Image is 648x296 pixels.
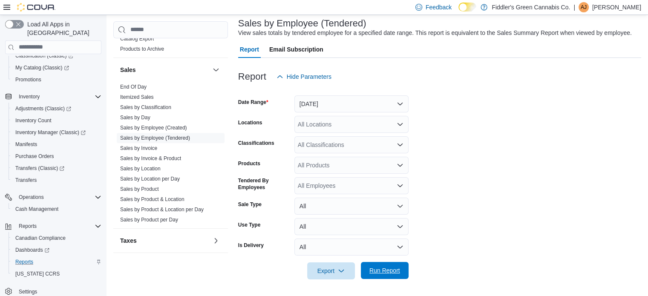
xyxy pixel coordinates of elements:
a: Inventory Count [12,115,55,126]
button: Taxes [211,236,221,246]
button: [US_STATE] CCRS [9,268,105,280]
div: View sales totals by tendered employee for a specified date range. This report is equivalent to t... [238,29,632,37]
button: Sales [211,65,221,75]
span: Cash Management [12,204,101,214]
button: [DATE] [294,95,409,112]
a: Sales by Product per Day [120,217,178,223]
a: Sales by Product & Location per Day [120,207,204,213]
p: [PERSON_NAME] [592,2,641,12]
input: Dark Mode [458,3,476,11]
a: Sales by Location [120,166,161,172]
span: Sales by Invoice & Product [120,155,181,162]
p: | [573,2,575,12]
span: Transfers (Classic) [15,165,64,172]
span: Inventory Manager (Classic) [15,129,86,136]
span: Inventory Count [12,115,101,126]
a: Itemized Sales [120,94,154,100]
button: Taxes [120,236,209,245]
button: Open list of options [397,182,403,189]
span: Feedback [426,3,452,11]
span: Report [240,41,259,58]
a: Promotions [12,75,45,85]
a: Products to Archive [120,46,164,52]
button: Operations [15,192,47,202]
span: Promotions [12,75,101,85]
button: Sales [120,66,209,74]
span: Inventory [19,93,40,100]
button: Reports [2,220,105,232]
a: Dashboards [9,244,105,256]
a: [US_STATE] CCRS [12,269,63,279]
span: Manifests [12,139,101,149]
span: Classification (Classic) [15,52,73,59]
button: All [294,218,409,235]
div: Alice Johannesson [579,2,589,12]
span: My Catalog (Classic) [15,64,69,71]
a: Sales by Classification [120,104,171,110]
span: Purchase Orders [12,151,101,161]
button: Manifests [9,138,105,150]
button: Transfers [9,174,105,186]
a: Sales by Product [120,186,159,192]
span: Sales by Location [120,165,161,172]
label: Products [238,160,260,167]
button: Open list of options [397,141,403,148]
a: Sales by Invoice [120,145,157,151]
span: Transfers [12,175,101,185]
a: Sales by Employee (Created) [120,125,187,131]
span: Purchase Orders [15,153,54,160]
span: Dashboards [12,245,101,255]
span: Sales by Location per Day [120,175,180,182]
button: Inventory Count [9,115,105,126]
button: Reports [9,256,105,268]
span: Cash Management [15,206,58,213]
button: Inventory [15,92,43,102]
span: Sales by Product & Location [120,196,184,203]
a: Transfers (Classic) [12,163,68,173]
span: Itemized Sales [120,94,154,101]
a: Transfers [12,175,40,185]
a: Adjustments (Classic) [12,103,75,114]
span: Operations [19,194,44,201]
a: Canadian Compliance [12,233,69,243]
h3: Taxes [120,236,137,245]
span: Reports [15,221,101,231]
a: Reports [12,257,37,267]
button: All [294,198,409,215]
div: Sales [113,82,228,228]
span: [US_STATE] CCRS [15,270,60,277]
span: My Catalog (Classic) [12,63,101,73]
span: Sales by Day [120,114,150,121]
span: Promotions [15,76,41,83]
label: Date Range [238,99,268,106]
span: Export [312,262,350,279]
button: Promotions [9,74,105,86]
a: Inventory Manager (Classic) [9,126,105,138]
a: Purchase Orders [12,151,58,161]
a: Classification (Classic) [12,51,77,61]
a: Transfers (Classic) [9,162,105,174]
button: Canadian Compliance [9,232,105,244]
span: Load All Apps in [GEOGRAPHIC_DATA] [24,20,101,37]
span: Adjustments (Classic) [12,103,101,114]
span: Manifests [15,141,37,148]
span: Classification (Classic) [12,51,101,61]
span: Run Report [369,266,400,275]
span: Adjustments (Classic) [15,105,71,112]
span: Catalog Export [120,35,154,42]
button: Open list of options [397,162,403,169]
a: Catalog Export [120,36,154,42]
a: Adjustments (Classic) [9,103,105,115]
a: Sales by Employee (Tendered) [120,135,190,141]
span: Reports [15,259,33,265]
span: Reports [12,257,101,267]
button: Cash Management [9,203,105,215]
p: Fiddler's Green Cannabis Co. [492,2,570,12]
span: Inventory Manager (Classic) [12,127,101,138]
span: Inventory Count [15,117,52,124]
span: Sales by Employee (Tendered) [120,135,190,141]
a: Cash Management [12,204,62,214]
a: Manifests [12,139,40,149]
